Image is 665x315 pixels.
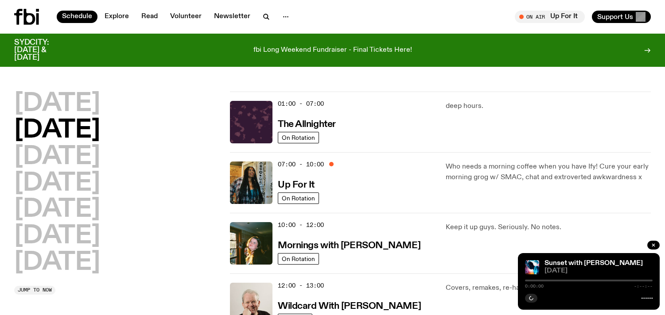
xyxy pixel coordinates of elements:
p: fbi Long Weekend Fundraiser - Final Tickets Here! [253,46,412,54]
h3: SYDCITY: [DATE] & [DATE] [14,39,71,61]
a: Up For It [278,179,315,190]
a: Mornings with [PERSON_NAME] [278,239,420,250]
button: [DATE] [14,118,100,143]
button: [DATE] [14,145,100,169]
a: The Allnighter [278,118,336,129]
a: Read [136,11,163,23]
a: Explore [99,11,134,23]
button: [DATE] [14,250,100,275]
button: [DATE] [14,224,100,249]
a: Newsletter [209,11,256,23]
span: On Rotation [282,195,315,202]
p: Covers, remakes, re-hashes + all things borrowed and stolen. [446,283,651,293]
a: On Rotation [278,253,319,265]
h3: Mornings with [PERSON_NAME] [278,241,420,250]
a: Schedule [57,11,97,23]
img: Simon Caldwell stands side on, looking downwards. He has headphones on. Behind him is a brightly ... [525,260,539,274]
img: Freya smiles coyly as she poses for the image. [230,222,272,265]
button: Support Us [592,11,651,23]
span: [DATE] [544,268,653,274]
p: deep hours. [446,101,651,111]
button: [DATE] [14,92,100,116]
span: On Rotation [282,134,315,141]
p: Who needs a morning coffee when you have Ify! Cure your early morning grog w/ SMAC, chat and extr... [446,161,651,183]
a: Volunteer [165,11,207,23]
a: On Rotation [278,192,319,204]
button: Jump to now [14,286,55,295]
span: Jump to now [18,288,52,292]
button: [DATE] [14,197,100,222]
a: On Rotation [278,132,319,143]
p: Keep it up guys. Seriously. No notes. [446,222,651,233]
span: 0:00:00 [525,284,544,288]
h3: Up For It [278,181,315,190]
img: Ify - a Brown Skin girl with black braided twists, looking up to the side with her tongue stickin... [230,161,272,204]
span: -:--:-- [634,284,653,288]
span: 07:00 - 10:00 [278,160,324,169]
span: 12:00 - 13:00 [278,281,324,290]
span: On Rotation [282,256,315,262]
span: Support Us [597,13,633,21]
span: 01:00 - 07:00 [278,100,324,108]
button: [DATE] [14,171,100,196]
span: 10:00 - 12:00 [278,221,324,229]
button: On AirUp For It [515,11,585,23]
h3: The Allnighter [278,120,336,129]
a: Wildcard With [PERSON_NAME] [278,300,421,311]
h3: Wildcard With [PERSON_NAME] [278,302,421,311]
a: Sunset with [PERSON_NAME] [544,260,643,267]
